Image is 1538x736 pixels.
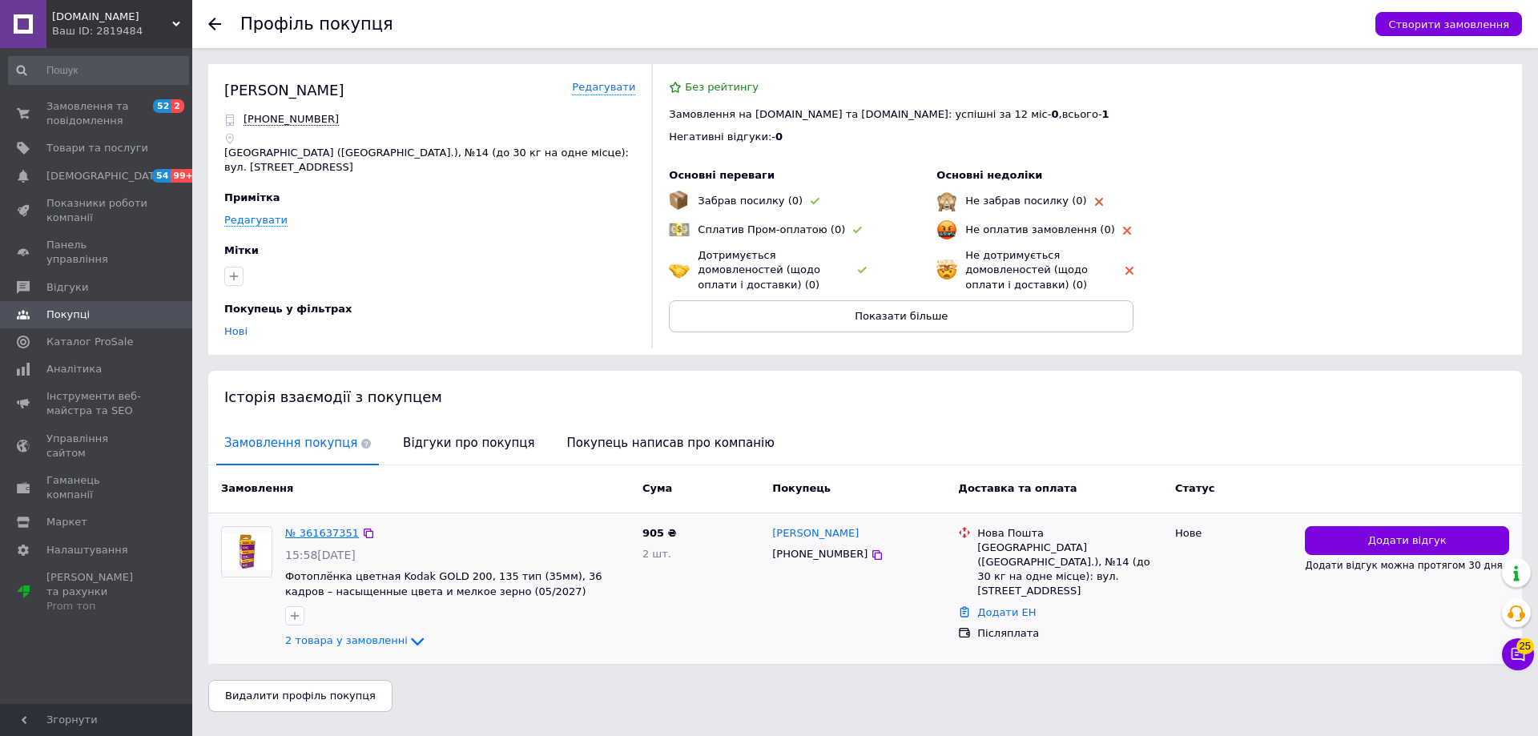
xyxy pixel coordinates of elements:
[811,198,819,205] img: rating-tag-type
[936,219,957,240] img: emoji
[965,249,1088,290] span: Не дотримується домовленостей (щодо оплати і доставки) (0)
[221,526,272,577] a: Фото товару
[772,482,831,494] span: Покупець
[285,549,356,561] span: 15:58[DATE]
[669,108,1109,120] span: Замовлення на [DOMAIN_NAME] та [DOMAIN_NAME]: успішні за 12 міс - , всього -
[46,169,165,183] span: [DEMOGRAPHIC_DATA]
[285,634,427,646] a: 2 товара у замовленні
[171,99,184,113] span: 2
[685,81,759,93] span: Без рейтингу
[1368,533,1447,549] span: Додати відгук
[46,335,133,349] span: Каталог ProSale
[171,169,197,183] span: 99+
[46,515,87,529] span: Маркет
[224,388,442,405] span: Історія взаємодії з покупцем
[46,280,88,295] span: Відгуки
[1125,267,1133,275] img: rating-tag-type
[772,526,859,541] a: [PERSON_NAME]
[1123,227,1131,235] img: rating-tag-type
[1175,526,1292,541] div: Нове
[977,606,1036,618] a: Додати ЕН
[1102,108,1109,120] span: 1
[225,690,376,702] span: Видалити профіль покупця
[46,362,102,376] span: Аналітика
[46,599,148,613] div: Prom топ
[46,99,148,128] span: Замовлення та повідомлення
[559,423,783,464] span: Покупець написав про компанію
[1305,526,1509,556] button: Додати відгук
[642,482,672,494] span: Cума
[853,227,862,234] img: rating-tag-type
[936,191,957,211] img: emoji
[46,432,148,461] span: Управління сайтом
[224,325,248,337] a: Нові
[698,223,845,235] span: Сплатив Пром-оплатою (0)
[698,249,820,290] span: Дотримується домовленостей (щодо оплати і доставки) (0)
[224,146,635,175] p: [GEOGRAPHIC_DATA] ([GEOGRAPHIC_DATA].), №14 (до 30 кг на одне місце): вул. [STREET_ADDRESS]
[669,259,690,280] img: emoji
[224,244,259,256] span: Мітки
[153,99,171,113] span: 52
[1305,560,1502,571] span: Додати відгук можна протягом 30 дня
[152,169,171,183] span: 54
[855,310,948,322] span: Показати більше
[1388,18,1509,30] span: Створити замовлення
[46,196,148,225] span: Показники роботи компанії
[224,80,344,100] div: [PERSON_NAME]
[285,634,408,646] span: 2 товара у замовленні
[669,131,775,143] span: Негативні відгуки: -
[46,570,148,614] span: [PERSON_NAME] та рахунки
[224,191,280,203] span: Примітка
[936,259,957,280] img: emoji
[285,570,602,597] a: Фотоплёнка цветная Kodak GOLD 200, 135 тип (35мм), 36 кадров – насыщенные цвета и мелкое зерно (0...
[977,626,1162,641] div: Післяплата
[224,214,288,227] a: Редагувати
[642,548,671,560] span: 2 шт.
[858,267,867,274] img: rating-tag-type
[669,191,688,210] img: emoji
[1502,638,1534,670] button: Чат з покупцем25
[977,526,1162,541] div: Нова Пошта
[46,543,128,557] span: Налаштування
[285,527,359,539] a: № 361637351
[208,18,221,30] div: Повернутися назад
[669,300,1133,332] button: Показати більше
[240,14,393,34] h1: Профіль покупця
[224,302,631,316] div: Покупець у фільтрах
[244,113,339,126] span: Відправити SMS
[936,169,1042,181] span: Основні недоліки
[572,80,635,95] a: Редагувати
[965,195,1086,207] span: Не забрав посилку (0)
[8,56,189,85] input: Пошук
[395,423,542,464] span: Відгуки про покупця
[977,541,1162,599] div: [GEOGRAPHIC_DATA] ([GEOGRAPHIC_DATA].), №14 (до 30 кг на одне місце): вул. [STREET_ADDRESS]
[1051,108,1058,120] span: 0
[642,527,677,539] span: 905 ₴
[46,389,148,418] span: Інструменти веб-майстра та SEO
[669,169,775,181] span: Основні переваги
[46,308,90,322] span: Покупці
[208,680,393,712] button: Видалити профіль покупця
[52,10,172,24] span: Fotoplenka.ua
[221,482,293,494] span: Замовлення
[698,195,803,207] span: Забрав посилку (0)
[958,482,1077,494] span: Доставка та оплата
[1516,638,1534,654] span: 25
[1095,198,1103,206] img: rating-tag-type
[965,223,1114,235] span: Не оплатив замовлення (0)
[775,131,783,143] span: 0
[222,533,272,570] img: Фото товару
[1175,482,1215,494] span: Статус
[1375,12,1522,36] button: Створити замовлення
[52,24,192,38] div: Ваш ID: 2819484
[669,219,690,240] img: emoji
[46,141,148,155] span: Товари та послуги
[46,238,148,267] span: Панель управління
[216,423,379,464] span: Замовлення покупця
[769,544,871,565] div: [PHONE_NUMBER]
[46,473,148,502] span: Гаманець компанії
